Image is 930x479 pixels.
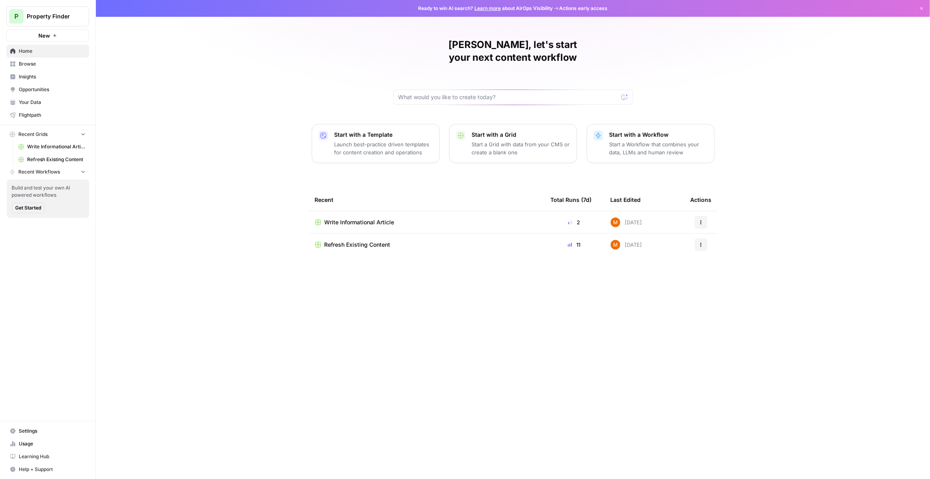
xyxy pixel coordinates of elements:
[27,12,75,20] span: Property Finder
[15,140,89,153] a: Write Informational Article
[19,48,86,55] span: Home
[418,5,553,12] span: Ready to win AI search? about AirOps Visibility
[609,131,708,139] p: Start with a Workflow
[6,70,89,83] a: Insights
[551,218,598,226] div: 2
[611,189,641,211] div: Last Edited
[315,189,538,211] div: Recent
[19,99,86,106] span: Your Data
[15,204,41,212] span: Get Started
[6,83,89,96] a: Opportunities
[393,38,633,64] h1: [PERSON_NAME], let's start your next content workflow
[15,153,89,166] a: Refresh Existing Content
[315,241,538,249] a: Refresh Existing Content
[27,156,86,163] span: Refresh Existing Content
[14,12,18,21] span: P
[19,73,86,80] span: Insights
[691,189,712,211] div: Actions
[19,112,86,119] span: Flightpath
[6,166,89,178] button: Recent Workflows
[6,109,89,122] a: Flightpath
[587,124,715,163] button: Start with a WorkflowStart a Workflow that combines your data, LLMs and human review
[12,203,45,213] button: Get Started
[19,86,86,93] span: Opportunities
[18,168,60,176] span: Recent Workflows
[6,6,89,26] button: Workspace: Property Finder
[38,32,50,40] span: New
[18,131,48,138] span: Recent Grids
[611,218,620,227] img: 4suam345j4k4ehuf80j2ussc8x0k
[6,425,89,437] a: Settings
[312,124,440,163] button: Start with a TemplateLaunch best-practice driven templates for content creation and operations
[6,45,89,58] a: Home
[19,60,86,68] span: Browse
[6,96,89,109] a: Your Data
[19,427,86,435] span: Settings
[611,218,642,227] div: [DATE]
[335,131,433,139] p: Start with a Template
[12,184,84,199] span: Build and test your own AI powered workflows
[19,440,86,447] span: Usage
[6,437,89,450] a: Usage
[6,128,89,140] button: Recent Grids
[6,450,89,463] a: Learning Hub
[27,143,86,150] span: Write Informational Article
[551,241,598,249] div: 11
[560,5,608,12] span: Actions early access
[19,453,86,460] span: Learning Hub
[609,140,708,156] p: Start a Workflow that combines your data, LLMs and human review
[551,189,592,211] div: Total Runs (7d)
[472,131,570,139] p: Start with a Grid
[325,241,390,249] span: Refresh Existing Content
[19,466,86,473] span: Help + Support
[6,58,89,70] a: Browse
[472,140,570,156] p: Start a Grid with data from your CMS or create a blank one
[6,463,89,476] button: Help + Support
[325,218,394,226] span: Write Informational Article
[335,140,433,156] p: Launch best-practice driven templates for content creation and operations
[611,240,642,249] div: [DATE]
[475,5,501,11] a: Learn more
[611,240,620,249] img: 4suam345j4k4ehuf80j2ussc8x0k
[398,93,618,101] input: What would you like to create today?
[6,30,89,42] button: New
[315,218,538,226] a: Write Informational Article
[449,124,577,163] button: Start with a GridStart a Grid with data from your CMS or create a blank one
